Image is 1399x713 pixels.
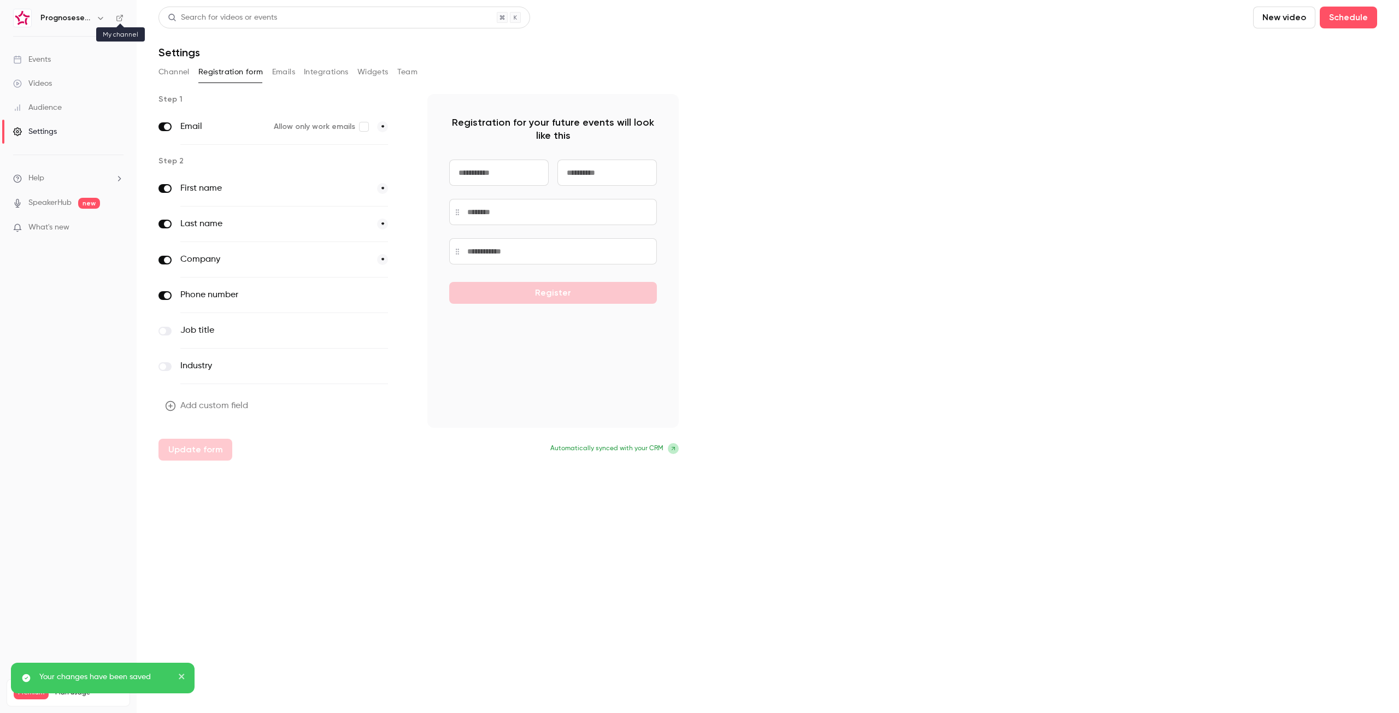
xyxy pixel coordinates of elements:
label: Allow only work emails [274,121,368,132]
img: Prognosesenteret AS | Powered by Hubexo [14,9,31,27]
button: Add custom field [158,395,257,417]
button: Emails [272,63,295,81]
button: Integrations [304,63,349,81]
button: Team [397,63,418,81]
h1: Settings [158,46,200,59]
div: Videos [13,78,52,89]
h6: Prognosesenteret AS | Powered by Hubexo [40,13,92,23]
p: Your changes have been saved [39,671,171,682]
label: Phone number [180,288,343,302]
button: Registration form [198,63,263,81]
span: Automatically synced with your CRM [550,444,663,453]
div: Events [13,54,51,65]
a: SpeakerHub [28,197,72,209]
div: Audience [13,102,62,113]
span: Help [28,173,44,184]
iframe: Noticeable Trigger [110,223,124,233]
div: Settings [13,126,57,137]
div: Search for videos or events [168,12,277,23]
button: Channel [158,63,190,81]
p: Step 2 [158,156,410,167]
li: help-dropdown-opener [13,173,124,184]
label: Job title [180,324,343,337]
label: Industry [180,360,343,373]
button: New video [1253,7,1315,28]
button: Schedule [1320,7,1377,28]
p: Step 1 [158,94,410,105]
button: close [178,671,186,685]
span: What's new [28,222,69,233]
label: First name [180,182,368,195]
label: Company [180,253,368,266]
label: Last name [180,217,368,231]
button: Widgets [357,63,389,81]
p: Registration for your future events will look like this [449,116,657,142]
span: new [78,198,100,209]
label: Email [180,120,265,133]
